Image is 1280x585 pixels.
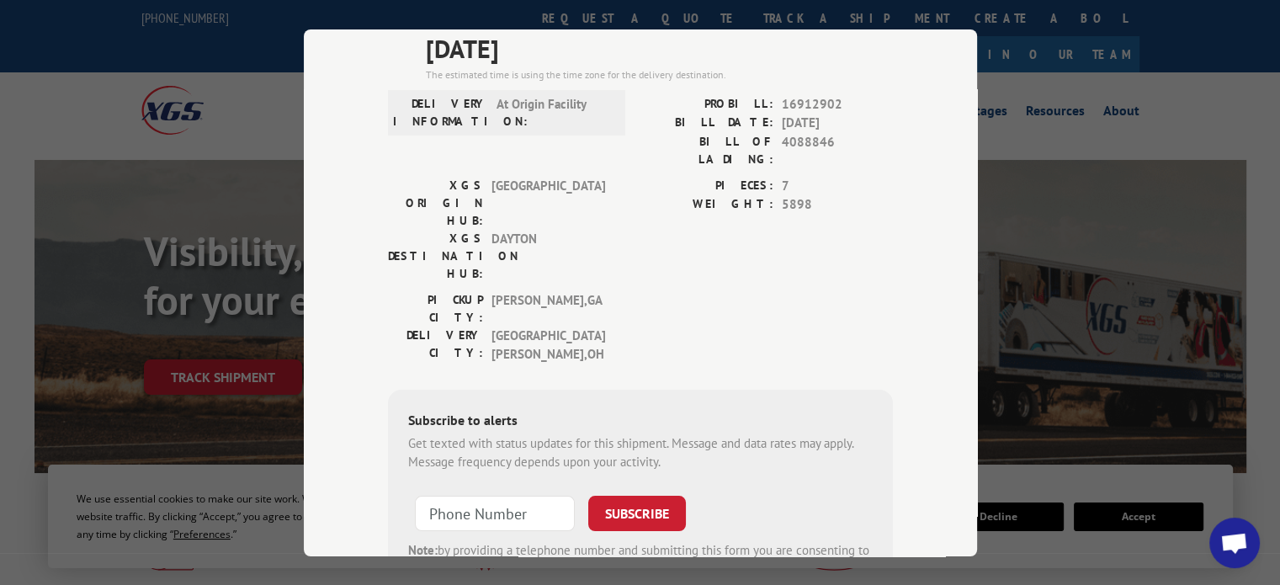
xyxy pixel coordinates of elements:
span: 16912902 [782,94,893,114]
label: DELIVERY CITY: [388,326,483,364]
label: XGS ORIGIN HUB: [388,176,483,229]
label: PROBILL: [640,94,773,114]
div: Subscribe to alerts [408,409,873,433]
button: SUBSCRIBE [588,495,686,530]
label: PIECES: [640,176,773,195]
span: 7 [782,176,893,195]
span: [DATE] [426,29,893,66]
span: [GEOGRAPHIC_DATA] [491,176,605,229]
label: DELIVERY INFORMATION: [393,94,488,130]
div: Get texted with status updates for this shipment. Message and data rates may apply. Message frequ... [408,433,873,471]
div: Open chat [1209,518,1260,568]
strong: Note: [408,541,438,557]
span: 4088846 [782,132,893,168]
span: [GEOGRAPHIC_DATA][PERSON_NAME] , OH [491,326,605,364]
label: BILL DATE: [640,114,773,133]
span: [DATE] [782,114,893,133]
label: PICKUP CITY: [388,290,483,326]
span: DAYTON [491,229,605,282]
label: XGS DESTINATION HUB: [388,229,483,282]
input: Phone Number [415,495,575,530]
span: [PERSON_NAME] , GA [491,290,605,326]
label: WEIGHT: [640,195,773,215]
span: 5898 [782,195,893,215]
div: The estimated time is using the time zone for the delivery destination. [426,66,893,82]
span: At Origin Facility [497,94,610,130]
label: BILL OF LADING: [640,132,773,168]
